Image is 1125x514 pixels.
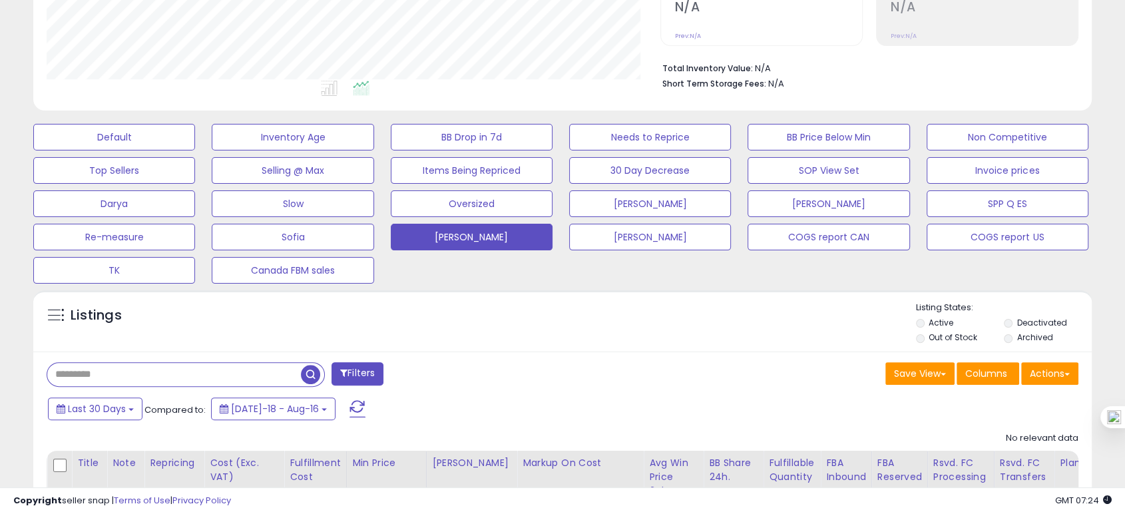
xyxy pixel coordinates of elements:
[662,63,753,74] b: Total Inventory Value:
[1021,362,1078,385] button: Actions
[1017,317,1067,328] label: Deactivated
[391,157,553,184] button: Items Being Repriced
[933,456,989,484] div: Rsvd. FC Processing
[48,397,142,420] button: Last 30 Days
[432,456,511,470] div: [PERSON_NAME]
[675,32,701,40] small: Prev: N/A
[71,306,122,325] h5: Listings
[172,494,231,507] a: Privacy Policy
[523,456,638,470] div: Markup on Cost
[1060,456,1108,470] div: Plan
[13,495,231,507] div: seller snap | |
[332,362,383,385] button: Filters
[929,332,977,343] label: Out of Stock
[929,317,953,328] label: Active
[13,494,62,507] strong: Copyright
[212,190,373,217] button: Slow
[709,456,758,484] div: BB Share 24h.
[927,124,1088,150] button: Non Competitive
[212,224,373,250] button: Sofia
[212,124,373,150] button: Inventory Age
[769,456,815,484] div: Fulfillable Quantity
[662,59,1068,75] li: N/A
[391,124,553,150] button: BB Drop in 7d
[144,403,206,416] span: Compared to:
[569,157,731,184] button: 30 Day Decrease
[33,124,195,150] button: Default
[68,402,126,415] span: Last 30 Days
[212,257,373,284] button: Canada FBM sales
[1006,432,1078,445] div: No relevant data
[957,362,1019,385] button: Columns
[77,456,101,470] div: Title
[569,224,731,250] button: [PERSON_NAME]
[33,257,195,284] button: TK
[927,190,1088,217] button: SPP Q ES
[927,224,1088,250] button: COGS report US
[748,124,909,150] button: BB Price Below Min
[891,32,917,40] small: Prev: N/A
[569,190,731,217] button: [PERSON_NAME]
[391,190,553,217] button: Oversized
[916,302,1092,314] p: Listing States:
[885,362,955,385] button: Save View
[391,224,553,250] button: [PERSON_NAME]
[877,456,922,498] div: FBA Reserved Qty
[649,456,698,498] div: Avg Win Price 24h.
[211,397,336,420] button: [DATE]-18 - Aug-16
[748,190,909,217] button: [PERSON_NAME]
[1107,410,1121,424] img: one_i.png
[768,77,784,90] span: N/A
[662,78,766,89] b: Short Term Storage Fees:
[748,224,909,250] button: COGS report CAN
[112,456,138,470] div: Note
[114,494,170,507] a: Terms of Use
[1000,456,1049,484] div: Rsvd. FC Transfers
[927,157,1088,184] button: Invoice prices
[290,456,341,484] div: Fulfillment Cost
[965,367,1007,380] span: Columns
[826,456,866,498] div: FBA inbound Qty
[150,456,198,470] div: Repricing
[1017,332,1053,343] label: Archived
[748,157,909,184] button: SOP View Set
[352,456,421,470] div: Min Price
[210,456,278,484] div: Cost (Exc. VAT)
[1054,451,1114,504] th: CSV column name: cust_attr_5_Plan
[517,451,644,504] th: The percentage added to the cost of goods (COGS) that forms the calculator for Min & Max prices.
[33,224,195,250] button: Re-measure
[33,190,195,217] button: Darya
[212,157,373,184] button: Selling @ Max
[33,157,195,184] button: Top Sellers
[231,402,319,415] span: [DATE]-18 - Aug-16
[569,124,731,150] button: Needs to Reprice
[1055,494,1112,507] span: 2025-09-16 07:24 GMT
